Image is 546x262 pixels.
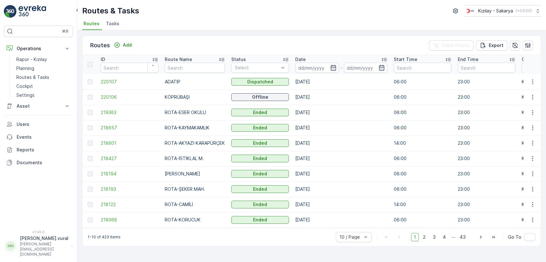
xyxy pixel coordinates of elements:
[101,171,158,177] a: 218194
[458,56,479,63] p: End Time
[88,79,93,84] div: Toggle Row Selected
[292,166,391,181] td: [DATE]
[162,181,228,197] td: ROTA-ŞEKER MAH.
[476,40,507,50] button: Export
[253,201,267,208] p: Ended
[455,181,518,197] td: 23:00
[295,56,306,63] p: Date
[420,233,429,241] span: 2
[62,29,68,34] p: ⌘B
[455,105,518,120] td: 23:00
[101,79,158,85] a: 220107
[4,131,73,143] a: Events
[101,201,158,208] a: 218122
[464,7,476,14] img: k%C4%B1z%C4%B1lay_DTAvauz.png
[162,89,228,105] td: KÖPRÜBAŞI
[162,166,228,181] td: [PERSON_NAME]
[295,63,339,73] input: dd/mm/yyyy
[455,135,518,151] td: 23:00
[253,217,267,223] p: Ended
[292,89,391,105] td: [DATE]
[17,159,70,166] p: Documents
[429,40,473,50] button: Clear Filters
[4,100,73,112] button: Asset
[16,92,35,98] p: Settings
[253,171,267,177] p: Ended
[101,56,105,63] p: ID
[394,63,451,73] input: Search
[101,155,158,162] a: 218427
[231,155,289,162] button: Ended
[83,20,99,27] span: Routes
[516,8,532,13] p: ( +03:00 )
[452,233,455,241] p: ...
[455,74,518,89] td: 23:00
[165,63,225,73] input: Search
[162,197,228,212] td: ROTA-CAMİLİ
[231,78,289,86] button: Dispatched
[231,185,289,193] button: Ended
[391,181,455,197] td: 06:00
[394,56,417,63] p: Start Time
[101,217,158,223] a: 218068
[455,89,518,105] td: 23:00
[411,233,419,241] span: 1
[489,42,503,49] p: Export
[88,95,93,100] div: Toggle Row Selected
[4,118,73,131] a: Users
[253,186,267,192] p: Ended
[455,212,518,227] td: 23:00
[162,74,228,89] td: ADATIP
[4,156,73,169] a: Documents
[88,125,93,130] div: Toggle Row Selected
[162,135,228,151] td: ROTA-AKYAZI-KARAPÜRÇEK
[253,109,267,116] p: Ended
[101,63,158,73] input: Search
[292,212,391,227] td: [DATE]
[101,125,158,131] a: 218657
[455,151,518,166] td: 23:00
[88,235,121,240] p: 1-10 of 423 items
[231,216,289,224] button: Ended
[458,63,515,73] input: Search
[292,135,391,151] td: [DATE]
[88,187,93,192] div: Toggle Row Selected
[101,140,158,146] a: 218601
[292,181,391,197] td: [DATE]
[17,103,60,109] p: Asset
[162,212,228,227] td: ROTA-KORUCUK
[101,109,158,116] a: 219363
[165,56,192,63] p: Route Name
[253,125,267,131] p: Ended
[231,201,289,208] button: Ended
[252,94,268,100] p: Offline
[464,5,541,17] button: Kızılay - Sakarya(+03:00)
[4,5,17,18] img: logo
[292,197,391,212] td: [DATE]
[478,8,513,14] p: Kızılay - Sakarya
[391,74,455,89] td: 06:00
[5,241,16,251] div: HH
[20,242,68,257] p: [PERSON_NAME][EMAIL_ADDRESS][DOMAIN_NAME]
[455,166,518,181] td: 23:00
[101,94,158,100] a: 220106
[391,197,455,212] td: 14:00
[14,73,73,82] a: Routes & Tasks
[235,65,279,71] p: Select
[391,212,455,227] td: 06:00
[231,93,289,101] button: Offline
[90,41,110,50] p: Routes
[4,143,73,156] a: Reports
[340,64,343,72] p: -
[14,82,73,91] a: Cockpit
[391,166,455,181] td: 06:00
[14,55,73,64] a: Rapor - Kızılay
[16,56,47,63] p: Rapor - Kızılay
[455,120,518,135] td: 23:00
